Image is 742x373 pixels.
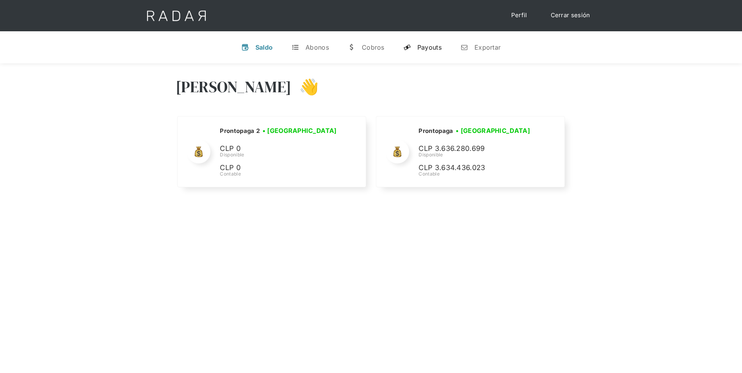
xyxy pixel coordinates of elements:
div: Disponible [220,151,339,158]
div: n [460,43,468,51]
div: Exportar [474,43,501,51]
div: Abonos [305,43,329,51]
h3: [PERSON_NAME] [176,77,292,97]
div: t [291,43,299,51]
h3: • [GEOGRAPHIC_DATA] [262,126,337,135]
p: CLP 3.636.280.699 [419,143,536,154]
div: Saldo [255,43,273,51]
a: Perfil [503,8,535,23]
div: Contable [419,170,536,178]
div: Contable [220,170,339,178]
p: CLP 0 [220,143,337,154]
h2: Prontopaga [419,127,453,135]
div: y [403,43,411,51]
div: v [241,43,249,51]
div: w [348,43,356,51]
a: Cerrar sesión [543,8,598,23]
div: Payouts [417,43,442,51]
h3: 👋 [291,77,319,97]
div: Disponible [419,151,536,158]
div: Cobros [362,43,384,51]
h3: • [GEOGRAPHIC_DATA] [456,126,530,135]
p: CLP 0 [220,162,337,174]
p: CLP 3.634.436.023 [419,162,536,174]
h2: Prontopaga 2 [220,127,260,135]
